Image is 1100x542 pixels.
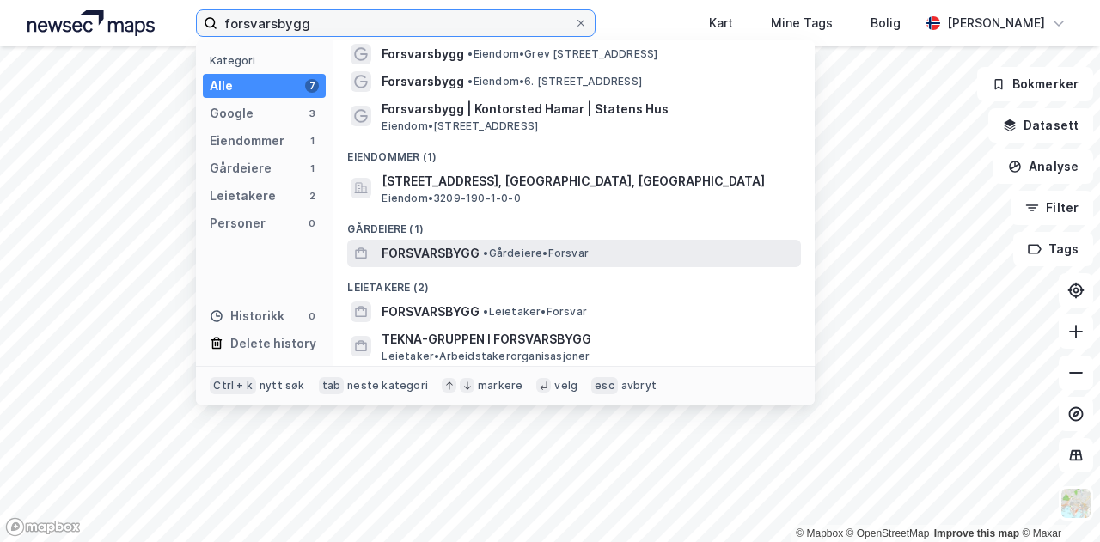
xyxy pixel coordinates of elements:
input: Søk på adresse, matrikkel, gårdeiere, leietakere eller personer [217,10,574,36]
div: Historikk [210,306,284,326]
div: Gårdeiere (1) [333,209,815,240]
span: FORSVARSBYGG [382,243,480,264]
div: 0 [305,309,319,323]
div: Kategori [210,54,326,67]
div: Eiendommer (1) [333,137,815,167]
div: velg [554,379,577,393]
span: Forsvarsbygg [382,44,464,64]
span: • [467,47,473,60]
div: neste kategori [347,379,428,393]
div: [PERSON_NAME] [947,13,1045,33]
div: nytt søk [260,379,305,393]
span: Forsvarsbygg [382,71,464,92]
span: • [483,305,488,318]
span: Eiendom • [STREET_ADDRESS] [382,119,538,133]
div: Eiendommer [210,131,284,151]
a: Mapbox homepage [5,517,81,537]
button: Bokmerker [977,67,1093,101]
div: 0 [305,216,319,230]
div: Ctrl + k [210,377,256,394]
a: OpenStreetMap [846,527,930,539]
div: 1 [305,134,319,148]
div: Leietakere [210,186,276,206]
span: FORSVARSBYGG [382,301,480,322]
span: TEKNA-GRUPPEN I FORSVARSBYGG [382,329,794,350]
div: Mine Tags [771,13,833,33]
span: Forsvarsbygg | Kontorsted Hamar | Statens Hus [382,99,794,119]
div: 2 [305,189,319,203]
div: 7 [305,79,319,93]
div: Leietakere (2) [333,267,815,298]
span: Eiendom • 6. [STREET_ADDRESS] [467,75,642,88]
div: tab [319,377,345,394]
button: Tags [1013,232,1093,266]
iframe: Chat Widget [1014,460,1100,542]
div: 1 [305,161,319,175]
button: Datasett [988,108,1093,143]
span: • [467,75,473,88]
a: Mapbox [796,527,843,539]
div: Alle [210,76,233,96]
button: Filter [1011,191,1093,225]
div: Google [210,103,254,124]
a: Improve this map [934,527,1019,539]
div: Delete history [230,333,316,354]
div: esc [591,377,618,394]
button: Analyse [993,149,1093,184]
span: Leietaker • Arbeidstakerorganisasjoner [382,350,590,363]
div: avbryt [621,379,657,393]
img: logo.a4113a55bc3d86da70a041830d287a7e.svg [27,10,155,36]
div: Gårdeiere [210,158,272,179]
span: Eiendom • Grev [STREET_ADDRESS] [467,47,657,61]
span: [STREET_ADDRESS], [GEOGRAPHIC_DATA], [GEOGRAPHIC_DATA] [382,171,794,192]
span: Gårdeiere • Forsvar [483,247,589,260]
div: markere [478,379,522,393]
div: Bolig [871,13,901,33]
span: • [483,247,488,259]
div: Personer [210,213,266,234]
span: Eiendom • 3209-190-1-0-0 [382,192,520,205]
div: 3 [305,107,319,120]
span: Leietaker • Forsvar [483,305,587,319]
div: Kart [709,13,733,33]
